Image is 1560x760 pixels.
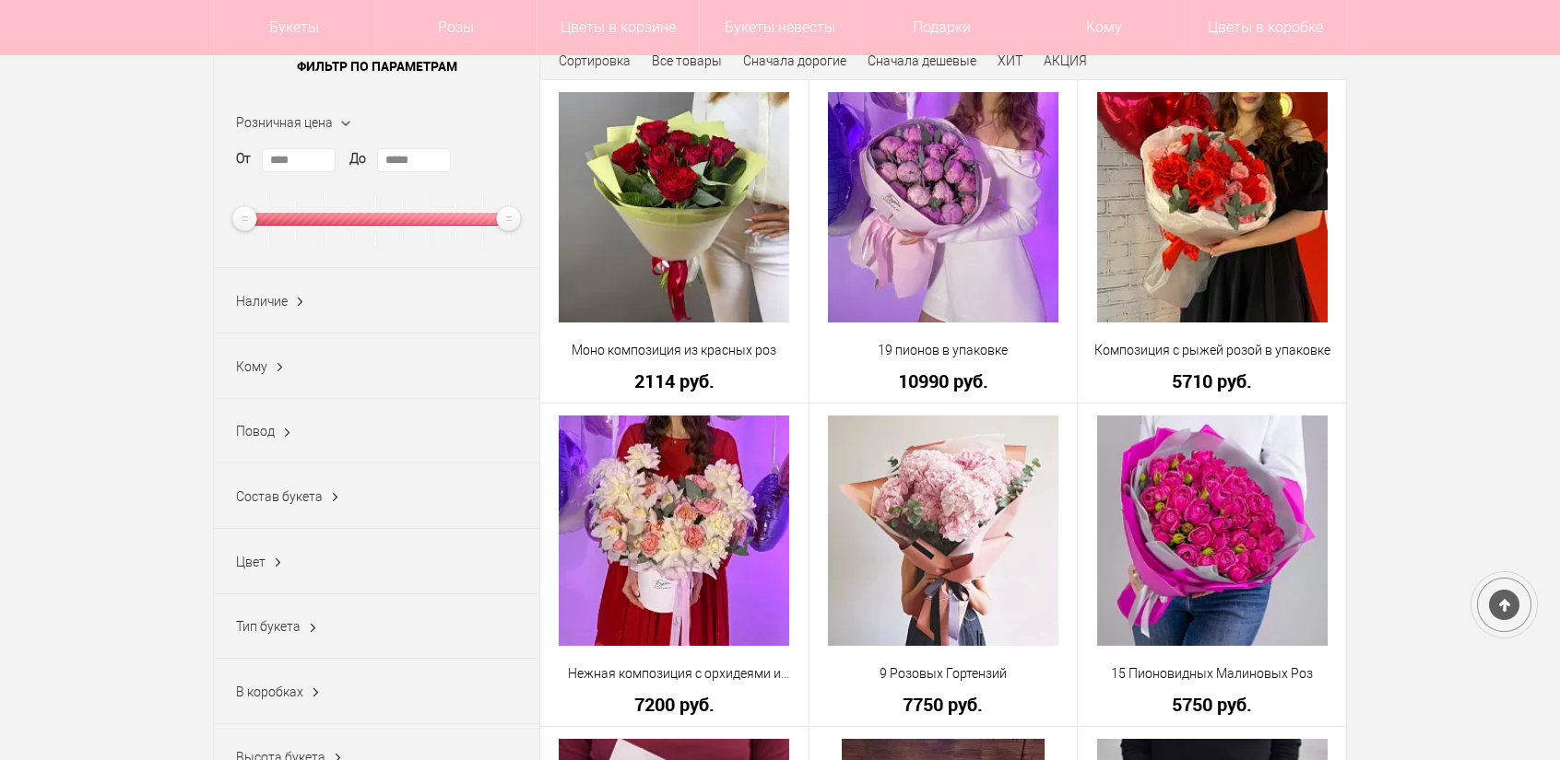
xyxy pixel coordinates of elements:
a: 2114 руб. [552,371,797,391]
a: 10990 руб. [821,371,1066,391]
a: ХИТ [998,53,1022,68]
a: 5750 руб. [1090,695,1334,714]
span: Сортировка [559,53,631,68]
img: 19 пионов в упаковке [828,92,1058,322]
span: Цвет [236,555,266,569]
span: Наличие [236,294,288,309]
img: 9 Розовых Гортензий [828,415,1058,646]
a: Все товары [652,53,722,68]
a: АКЦИЯ [1044,53,1087,68]
a: 15 Пионовидных Малиновых Роз [1090,664,1334,684]
span: Розничная цена [236,115,333,130]
a: 5710 руб. [1090,371,1334,391]
span: Кому [236,359,267,374]
a: 7200 руб. [552,695,797,714]
span: В коробках [236,684,303,699]
img: Нежная композиция с орхидеями и розами [559,415,789,646]
span: Состав букета [236,489,323,504]
img: Композиция с рыжей розой в упаковке [1097,92,1328,322]
a: Нежная композиция с орхидеями и розами [552,664,797,684]
label: До [349,149,366,169]
a: Моно композиция из красных роз [552,341,797,360]
a: 7750 руб. [821,695,1066,714]
img: Моно композиция из красных роз [559,92,789,322]
a: Сначала дорогие [743,53,846,68]
a: Композиция с рыжей розой в упаковке [1090,341,1334,360]
a: 19 пионов в упаковке [821,341,1066,360]
span: Тип букета [236,619,301,634]
a: 9 Розовых Гортензий [821,664,1066,684]
a: Сначала дешевые [868,53,976,68]
span: Фильтр по параметрам [214,43,539,89]
span: Повод [236,424,275,438]
label: От [236,149,251,169]
img: 15 Пионовидных Малиновых Роз [1097,415,1328,646]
